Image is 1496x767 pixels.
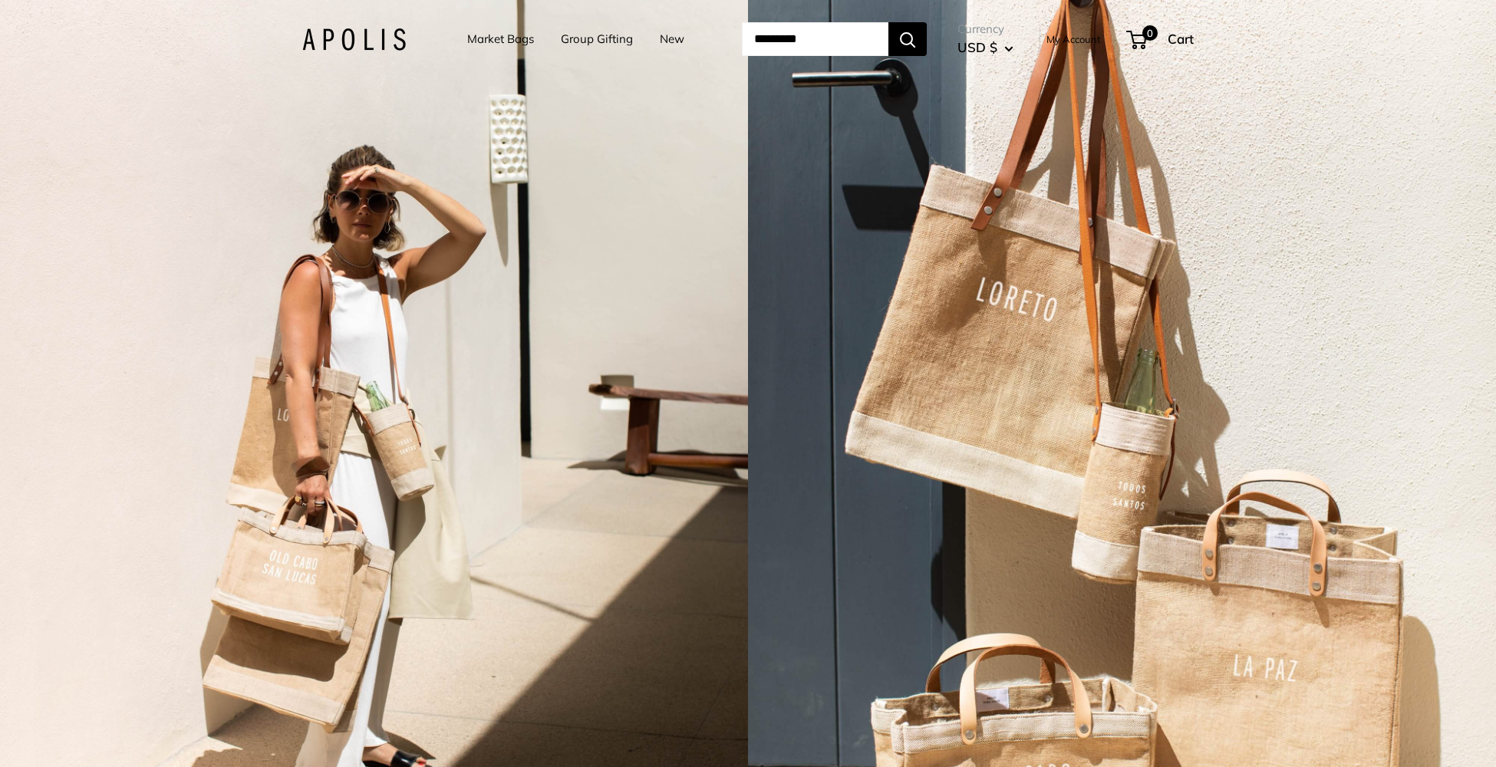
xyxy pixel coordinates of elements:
a: Group Gifting [561,28,633,50]
a: 0 Cart [1128,27,1194,51]
span: 0 [1142,25,1158,41]
iframe: Sign Up via Text for Offers [12,709,164,755]
img: Apolis [302,28,406,51]
button: USD $ [957,35,1013,60]
span: Cart [1168,31,1194,47]
span: Currency [957,18,1013,40]
button: Search [888,22,927,56]
a: New [660,28,684,50]
a: Market Bags [467,28,534,50]
a: My Account [1046,30,1101,48]
span: USD $ [957,39,997,55]
input: Search... [742,22,888,56]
